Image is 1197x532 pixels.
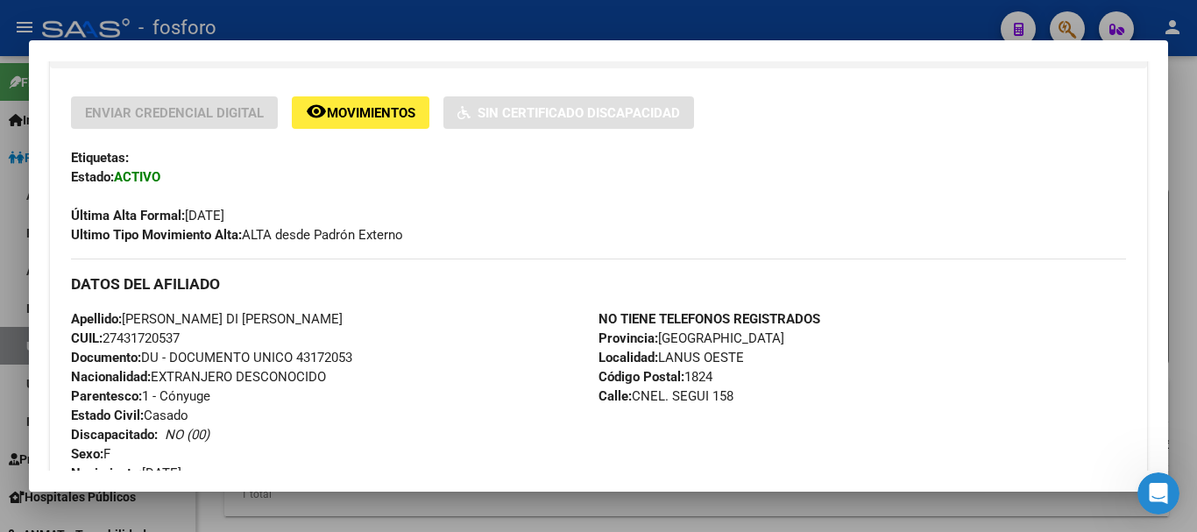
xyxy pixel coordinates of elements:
[71,427,158,443] strong: Discapacitado:
[598,350,744,365] span: LANUS OESTE
[71,369,326,385] span: EXTRANJERO DESCONOCIDO
[71,408,188,423] span: Casado
[71,465,142,481] strong: Nacimiento:
[71,446,110,462] span: F
[327,105,415,121] span: Movimientos
[71,169,114,185] strong: Estado:
[292,96,429,129] button: Movimientos
[71,446,103,462] strong: Sexo:
[1137,472,1179,514] iframe: Intercom live chat
[71,227,242,243] strong: Ultimo Tipo Movimiento Alta:
[71,388,210,404] span: 1 - Cónyuge
[71,208,224,223] span: [DATE]
[71,208,185,223] strong: Última Alta Formal:
[71,96,278,129] button: Enviar Credencial Digital
[71,274,1126,294] h3: DATOS DEL AFILIADO
[598,330,658,346] strong: Provincia:
[478,105,680,121] span: Sin Certificado Discapacidad
[598,369,712,385] span: 1824
[443,96,694,129] button: Sin Certificado Discapacidad
[71,311,343,327] span: [PERSON_NAME] DI [PERSON_NAME]
[71,369,151,385] strong: Nacionalidad:
[165,427,209,443] i: NO (00)
[71,330,180,346] span: 27431720537
[71,388,142,404] strong: Parentesco:
[71,227,403,243] span: ALTA desde Padrón Externo
[71,465,181,481] span: [DATE]
[306,101,327,122] mat-icon: remove_red_eye
[598,311,820,327] strong: NO TIENE TELEFONOS REGISTRADOS
[85,105,264,121] span: Enviar Credencial Digital
[71,408,144,423] strong: Estado Civil:
[598,369,684,385] strong: Código Postal:
[598,388,632,404] strong: Calle:
[598,350,658,365] strong: Localidad:
[114,169,160,185] strong: ACTIVO
[71,150,129,166] strong: Etiquetas:
[71,350,352,365] span: DU - DOCUMENTO UNICO 43172053
[598,388,733,404] span: CNEL. SEGUI 158
[71,350,141,365] strong: Documento:
[71,311,122,327] strong: Apellido:
[598,330,784,346] span: [GEOGRAPHIC_DATA]
[71,330,103,346] strong: CUIL:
